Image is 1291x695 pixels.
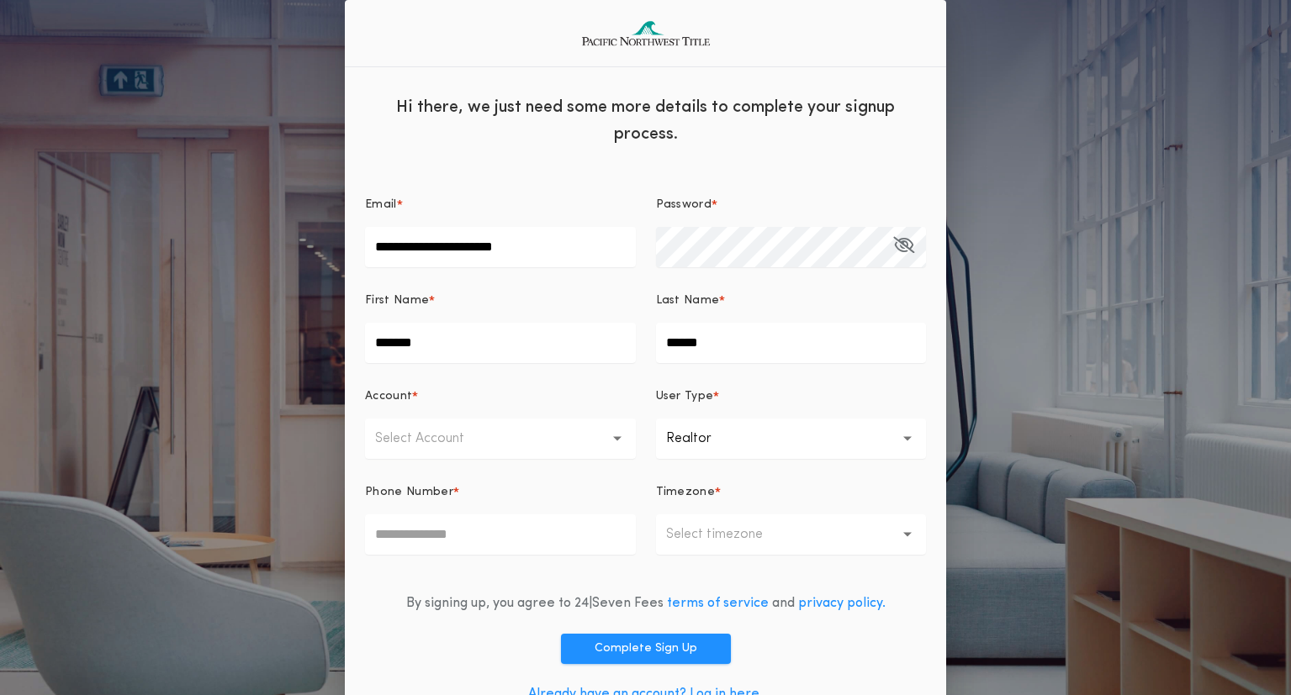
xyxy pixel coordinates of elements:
[365,514,636,555] input: Phone Number*
[375,429,491,449] p: Select Account
[365,484,453,501] p: Phone Number
[406,593,886,613] div: By signing up, you agree to 24|Seven Fees and
[656,197,712,213] p: Password
[656,514,927,555] button: Select timezone
[365,388,412,405] p: Account
[365,323,636,363] input: First Name*
[893,227,914,267] button: Password*
[577,13,715,53] img: logo
[656,484,716,501] p: Timezone
[656,419,927,459] button: Realtor
[656,292,720,309] p: Last Name
[365,292,429,309] p: First Name
[365,197,397,213] p: Email
[656,388,714,405] p: User Type
[345,81,946,156] div: Hi there, we just need some more details to complete your signup process.
[667,597,769,610] a: terms of service
[365,227,636,267] input: Email*
[365,419,636,459] button: Select Account
[666,524,790,545] p: Select timezone
[561,634,731,664] button: Complete Sign Up
[666,429,738,449] p: Realtor
[656,323,927,363] input: Last Name*
[798,597,886,610] a: privacy policy.
[656,227,927,267] input: Password*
